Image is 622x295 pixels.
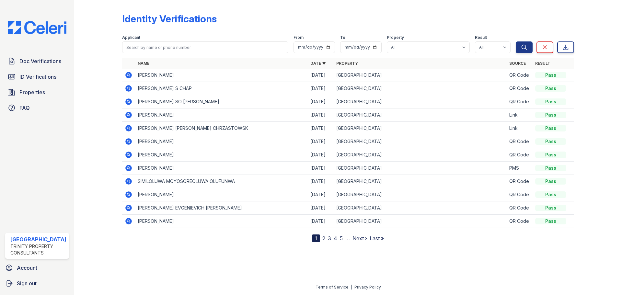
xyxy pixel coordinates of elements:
div: Pass [535,152,566,158]
td: [PERSON_NAME] SO [PERSON_NAME] [135,95,308,108]
a: Source [509,61,526,66]
a: Account [3,261,72,274]
td: [GEOGRAPHIC_DATA] [334,148,506,162]
td: [GEOGRAPHIC_DATA] [334,82,506,95]
div: Pass [535,72,566,78]
td: [GEOGRAPHIC_DATA] [334,108,506,122]
div: Pass [535,112,566,118]
td: [PERSON_NAME] [135,148,308,162]
label: Property [387,35,404,40]
span: ID Verifications [19,73,56,81]
img: CE_Logo_Blue-a8612792a0a2168367f1c8372b55b34899dd931a85d93a1a3d3e32e68fde9ad4.png [3,21,72,34]
label: From [294,35,304,40]
td: [GEOGRAPHIC_DATA] [334,162,506,175]
td: [GEOGRAPHIC_DATA] [334,175,506,188]
a: Next › [352,235,367,242]
label: Applicant [122,35,140,40]
td: QR Code [507,175,533,188]
a: ID Verifications [5,70,69,83]
td: [DATE] [308,162,334,175]
a: Privacy Policy [354,285,381,289]
td: [PERSON_NAME] [135,69,308,82]
td: [DATE] [308,69,334,82]
td: [GEOGRAPHIC_DATA] [334,95,506,108]
a: 5 [340,235,343,242]
td: QR Code [507,82,533,95]
td: QR Code [507,188,533,201]
td: Link [507,108,533,122]
div: Pass [535,85,566,92]
div: Identity Verifications [122,13,217,25]
td: QR Code [507,135,533,148]
a: Property [336,61,358,66]
div: Pass [535,138,566,145]
td: [DATE] [308,188,334,201]
td: [PERSON_NAME] [135,188,308,201]
span: Doc Verifications [19,57,61,65]
a: 2 [322,235,325,242]
div: Pass [535,125,566,131]
a: FAQ [5,101,69,114]
div: Trinity Property Consultants [10,243,66,256]
td: [PERSON_NAME] [PERSON_NAME] CHRZASTOWSK [135,122,308,135]
td: [DATE] [308,201,334,215]
td: Link [507,122,533,135]
td: [GEOGRAPHIC_DATA] [334,215,506,228]
td: QR Code [507,69,533,82]
td: [DATE] [308,82,334,95]
td: PMS [507,162,533,175]
div: Pass [535,98,566,105]
td: [GEOGRAPHIC_DATA] [334,122,506,135]
a: 3 [328,235,331,242]
label: To [340,35,345,40]
td: [GEOGRAPHIC_DATA] [334,201,506,215]
a: Result [535,61,550,66]
td: [DATE] [308,148,334,162]
td: [GEOGRAPHIC_DATA] [334,135,506,148]
span: Sign out [17,279,37,287]
a: Sign out [3,277,72,290]
label: Result [475,35,487,40]
td: [DATE] [308,108,334,122]
span: Properties [19,88,45,96]
div: [GEOGRAPHIC_DATA] [10,235,66,243]
div: | [351,285,352,289]
td: [PERSON_NAME] S CHAP [135,82,308,95]
td: [GEOGRAPHIC_DATA] [334,188,506,201]
td: [DATE] [308,135,334,148]
span: Account [17,264,37,272]
a: Doc Verifications [5,55,69,68]
td: [PERSON_NAME] [135,215,308,228]
span: FAQ [19,104,30,112]
div: Pass [535,191,566,198]
td: SIMILOLUWA MOYOSOREOLUWA OLUFUNWA [135,175,308,188]
a: Terms of Service [316,285,349,289]
td: [DATE] [308,175,334,188]
div: Pass [535,205,566,211]
div: Pass [535,218,566,224]
td: [PERSON_NAME] [135,108,308,122]
a: Name [138,61,149,66]
a: 4 [334,235,337,242]
td: QR Code [507,95,533,108]
a: Last » [370,235,384,242]
td: QR Code [507,201,533,215]
td: [PERSON_NAME] [135,162,308,175]
div: Pass [535,165,566,171]
input: Search by name or phone number [122,41,288,53]
td: QR Code [507,215,533,228]
td: [PERSON_NAME] EVGENIEVICH [PERSON_NAME] [135,201,308,215]
div: 1 [312,234,320,242]
div: Pass [535,178,566,185]
td: [PERSON_NAME] [135,135,308,148]
span: … [345,234,350,242]
a: Date ▼ [310,61,326,66]
td: [DATE] [308,122,334,135]
td: [DATE] [308,215,334,228]
td: [DATE] [308,95,334,108]
td: [GEOGRAPHIC_DATA] [334,69,506,82]
td: QR Code [507,148,533,162]
a: Properties [5,86,69,99]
